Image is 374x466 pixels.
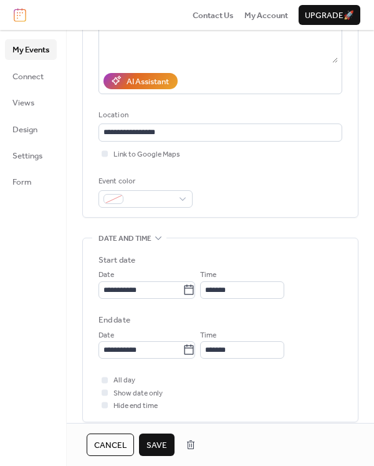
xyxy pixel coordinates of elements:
[5,119,57,139] a: Design
[5,66,57,86] a: Connect
[113,387,163,400] span: Show date only
[98,109,340,122] div: Location
[103,73,178,89] button: AI Assistant
[193,9,234,22] span: Contact Us
[98,175,190,188] div: Event color
[12,176,32,188] span: Form
[5,172,57,192] a: Form
[98,314,130,326] div: End date
[12,44,49,56] span: My Events
[299,5,360,25] button: Upgrade🚀
[98,269,114,281] span: Date
[200,269,216,281] span: Time
[139,434,175,456] button: Save
[98,233,151,245] span: Date and time
[5,145,57,165] a: Settings
[244,9,288,21] a: My Account
[305,9,354,22] span: Upgrade 🚀
[98,329,114,342] span: Date
[12,70,44,83] span: Connect
[193,9,234,21] a: Contact Us
[113,148,180,161] span: Link to Google Maps
[127,75,169,88] div: AI Assistant
[146,439,167,452] span: Save
[5,39,57,59] a: My Events
[113,374,135,387] span: All day
[113,400,158,412] span: Hide end time
[12,97,34,109] span: Views
[12,150,42,162] span: Settings
[87,434,134,456] button: Cancel
[12,124,37,136] span: Design
[94,439,127,452] span: Cancel
[200,329,216,342] span: Time
[98,254,135,266] div: Start date
[5,92,57,112] a: Views
[14,8,26,22] img: logo
[244,9,288,22] span: My Account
